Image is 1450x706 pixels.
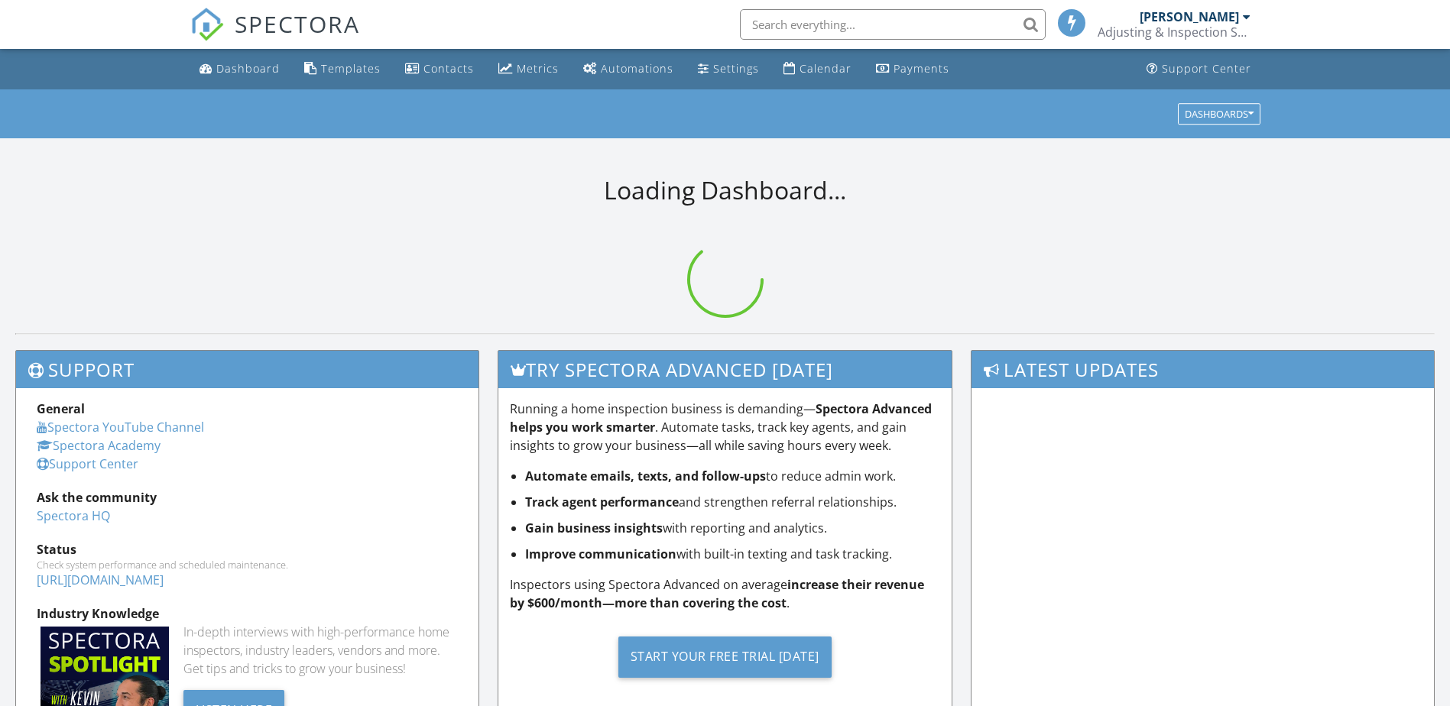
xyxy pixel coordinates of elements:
[1098,24,1251,40] div: Adjusting & Inspection Services Inc.
[510,624,940,689] a: Start Your Free Trial [DATE]
[1185,108,1254,119] div: Dashboards
[894,61,949,76] div: Payments
[37,488,458,507] div: Ask the community
[37,507,110,524] a: Spectora HQ
[1140,9,1239,24] div: [PERSON_NAME]
[525,546,676,562] strong: Improve communication
[37,419,204,436] a: Spectora YouTube Channel
[235,8,360,40] span: SPECTORA
[510,400,932,436] strong: Spectora Advanced helps you work smarter
[525,520,663,536] strong: Gain business insights
[713,61,759,76] div: Settings
[1140,55,1257,83] a: Support Center
[525,493,940,511] li: and strengthen referral relationships.
[37,540,458,559] div: Status
[498,351,952,388] h3: Try spectora advanced [DATE]
[16,351,478,388] h3: Support
[525,467,940,485] li: to reduce admin work.
[525,545,940,563] li: with built-in texting and task tracking.
[190,21,360,53] a: SPECTORA
[525,519,940,537] li: with reporting and analytics.
[740,9,1046,40] input: Search everything...
[1178,103,1260,125] button: Dashboards
[37,455,138,472] a: Support Center
[577,55,680,83] a: Automations (Basic)
[399,55,480,83] a: Contacts
[321,61,381,76] div: Templates
[601,61,673,76] div: Automations
[972,351,1434,388] h3: Latest Updates
[510,575,940,612] p: Inspectors using Spectora Advanced on average .
[777,55,858,83] a: Calendar
[37,559,458,571] div: Check system performance and scheduled maintenance.
[216,61,280,76] div: Dashboard
[510,400,940,455] p: Running a home inspection business is demanding— . Automate tasks, track key agents, and gain ins...
[870,55,955,83] a: Payments
[692,55,765,83] a: Settings
[193,55,286,83] a: Dashboard
[618,636,832,678] div: Start Your Free Trial [DATE]
[1162,61,1251,76] div: Support Center
[37,604,458,623] div: Industry Knowledge
[492,55,565,83] a: Metrics
[183,623,458,678] div: In-depth interviews with high-performance home inspectors, industry leaders, vendors and more. Ge...
[517,61,559,76] div: Metrics
[37,572,164,588] a: [URL][DOMAIN_NAME]
[423,61,474,76] div: Contacts
[525,494,679,510] strong: Track agent performance
[298,55,387,83] a: Templates
[525,468,766,484] strong: Automate emails, texts, and follow-ups
[37,437,161,454] a: Spectora Academy
[190,8,224,41] img: The Best Home Inspection Software - Spectora
[800,61,852,76] div: Calendar
[37,400,85,417] strong: General
[510,576,924,611] strong: increase their revenue by $600/month—more than covering the cost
